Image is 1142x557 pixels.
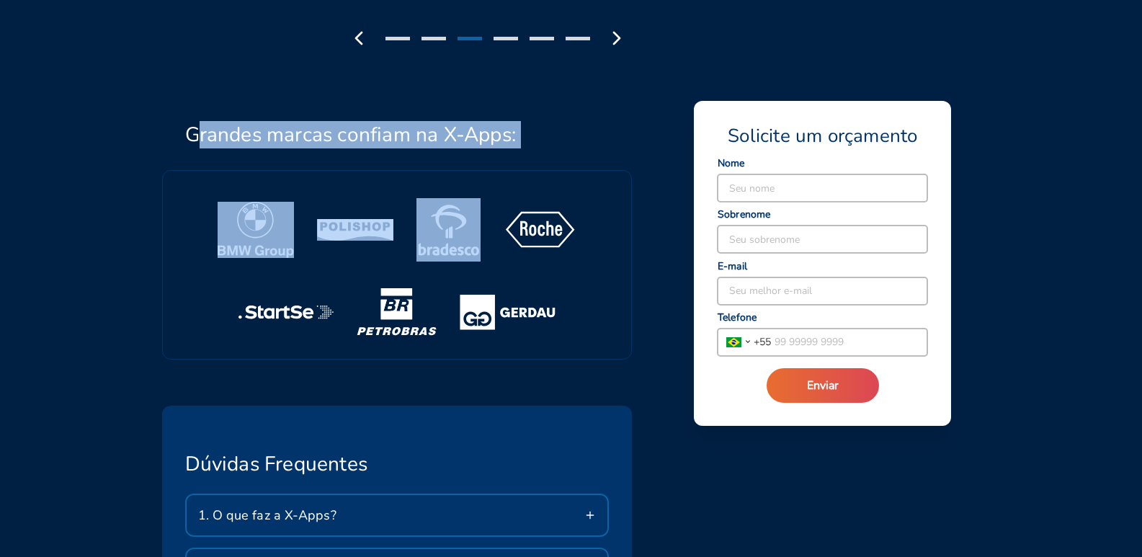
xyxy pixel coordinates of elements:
input: Seu sobrenome [718,226,927,253]
img: Polishop [317,219,393,241]
input: Seu nome [718,174,927,202]
input: 99 99999 9999 [771,329,927,356]
img: Startse [238,306,334,319]
button: Enviar [767,368,879,403]
span: 1. O que faz a X-Apps? [198,507,336,524]
img: Petrobras [357,288,437,336]
img: Bradesco [416,198,481,262]
span: + 55 [754,334,771,349]
img: BMW [218,202,294,258]
h2: Grandes marcas confiam na X-Apps: [185,122,517,147]
span: Solicite um orçamento [728,124,917,148]
img: Roche [504,194,576,265]
img: Gerdau [460,295,556,330]
input: Seu melhor e-mail [718,277,927,305]
span: Enviar [807,378,839,393]
span: Dúvidas Frequentes [185,452,368,476]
